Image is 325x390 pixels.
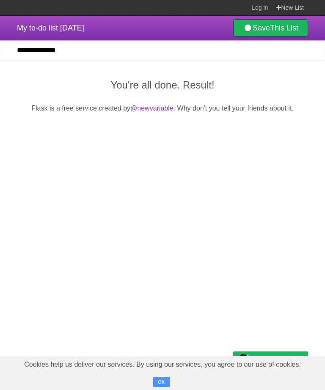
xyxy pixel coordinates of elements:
[270,24,298,32] b: This List
[130,105,174,112] a: @newvariable
[147,124,178,136] iframe: X Post Button
[16,356,309,373] span: Cookies help us deliver our services. By using our services, you agree to our use of cookies.
[17,24,84,32] span: My to-do list [DATE]
[153,377,170,387] button: OK
[233,351,308,367] a: Buy me a coffee
[233,19,308,36] a: SaveThis List
[17,103,308,113] p: Flask is a free service created by . Why don't you tell your friends about it.
[17,77,308,93] h2: You're all done. Result!
[251,352,304,367] span: Buy me a coffee
[237,352,249,366] img: Buy me a coffee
